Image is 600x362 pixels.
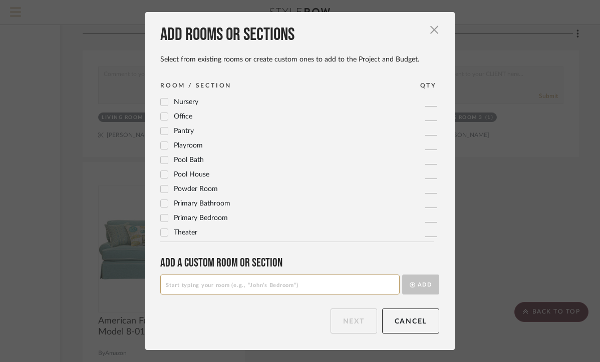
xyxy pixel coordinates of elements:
[174,142,203,149] span: Playroom
[424,20,444,40] button: Close
[174,200,230,207] span: Primary Bathroom
[174,113,192,120] span: Office
[382,308,440,333] button: Cancel
[160,80,231,90] div: ROOM / SECTION
[402,274,439,294] button: Add
[174,171,209,178] span: Pool House
[174,156,204,163] span: Pool Bath
[420,80,437,90] div: QTY
[331,308,377,333] button: Next
[174,214,228,221] span: Primary Bedroom
[174,229,197,236] span: Theater
[174,185,218,192] span: Powder Room
[160,274,400,294] input: Start typing your room (e.g., “John’s Bedroom”)
[174,127,194,134] span: Pantry
[160,24,439,46] div: Add rooms or sections
[160,255,439,270] div: Add a Custom room or Section
[160,55,439,64] div: Select from existing rooms or create custom ones to add to the Project and Budget.
[174,98,198,105] span: Nursery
